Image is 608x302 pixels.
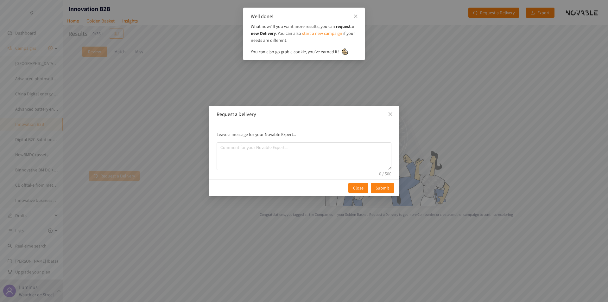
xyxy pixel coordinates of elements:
[382,106,399,123] button: Close
[353,14,358,18] span: close
[217,142,391,170] textarea: comment
[353,184,364,191] span: Close
[376,184,389,191] span: Submit
[217,111,391,118] div: Request a Delivery
[505,234,608,302] div: Widget de chat
[505,234,608,302] iframe: Chat Widget
[251,23,357,44] p: What now? If you want more results, you can . You can also if your needs are different.
[302,30,342,36] a: start a new campaign
[251,48,339,55] span: You can also go grab a cookie, you've earned it!
[348,183,368,193] button: Close
[371,183,394,193] button: Submit
[217,131,391,138] p: Leave a message for your Novable Expert...
[251,13,357,20] div: Well done!
[388,112,393,117] span: close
